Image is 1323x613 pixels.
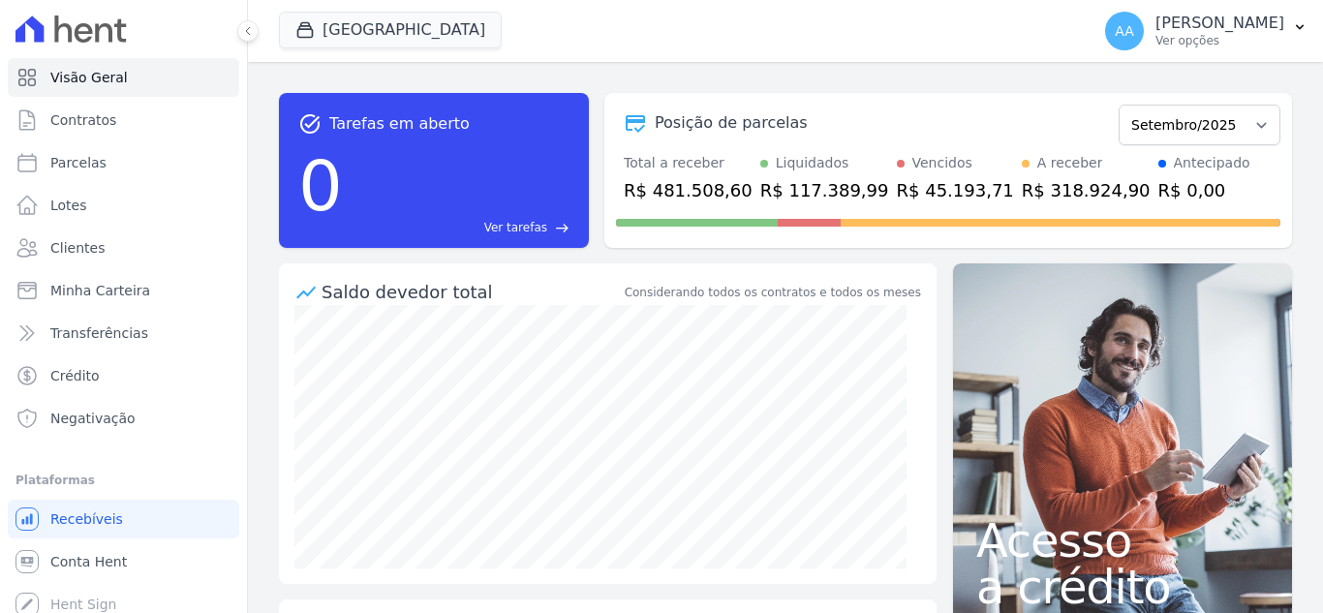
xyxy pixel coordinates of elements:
[279,12,502,48] button: [GEOGRAPHIC_DATA]
[50,238,105,258] span: Clientes
[1090,4,1323,58] button: AA [PERSON_NAME] Ver opções
[8,500,239,538] a: Recebíveis
[8,143,239,182] a: Parcelas
[50,323,148,343] span: Transferências
[50,153,107,172] span: Parcelas
[555,221,569,235] span: east
[484,219,547,236] span: Ver tarefas
[624,153,753,173] div: Total a receber
[50,409,136,428] span: Negativação
[50,110,116,130] span: Contratos
[351,219,569,236] a: Ver tarefas east
[8,314,239,352] a: Transferências
[625,284,921,301] div: Considerando todos os contratos e todos os meses
[50,552,127,571] span: Conta Hent
[50,366,100,385] span: Crédito
[897,177,1014,203] div: R$ 45.193,71
[1022,177,1151,203] div: R$ 318.924,90
[329,112,470,136] span: Tarefas em aberto
[50,68,128,87] span: Visão Geral
[1174,153,1250,173] div: Antecipado
[776,153,849,173] div: Liquidados
[8,271,239,310] a: Minha Carteira
[8,356,239,395] a: Crédito
[50,281,150,300] span: Minha Carteira
[760,177,889,203] div: R$ 117.389,99
[8,101,239,139] a: Contratos
[8,399,239,438] a: Negativação
[50,196,87,215] span: Lotes
[1037,153,1103,173] div: A receber
[298,136,343,236] div: 0
[322,279,621,305] div: Saldo devedor total
[1115,24,1134,38] span: AA
[8,542,239,581] a: Conta Hent
[15,469,231,492] div: Plataformas
[912,153,972,173] div: Vencidos
[8,58,239,97] a: Visão Geral
[298,112,322,136] span: task_alt
[1155,14,1284,33] p: [PERSON_NAME]
[624,177,753,203] div: R$ 481.508,60
[976,564,1269,610] span: a crédito
[1155,33,1284,48] p: Ver opções
[1158,177,1250,203] div: R$ 0,00
[8,229,239,267] a: Clientes
[8,186,239,225] a: Lotes
[50,509,123,529] span: Recebíveis
[976,517,1269,564] span: Acesso
[655,111,808,135] div: Posição de parcelas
